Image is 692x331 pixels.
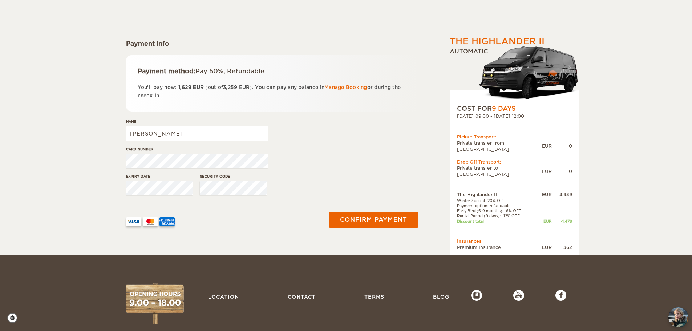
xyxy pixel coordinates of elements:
[457,219,535,224] td: Discount total
[138,67,407,76] div: Payment method:
[552,219,572,224] div: -1,478
[535,219,551,224] div: EUR
[535,244,551,250] div: EUR
[126,39,418,48] div: Payment info
[457,165,542,177] td: Private transfer to [GEOGRAPHIC_DATA]
[126,146,268,152] label: Card number
[126,217,141,226] img: VISA
[178,85,191,90] span: 1,629
[138,83,407,100] p: You'll pay now: (out of ). You can pay any balance in or during the check-in.
[361,290,388,304] a: Terms
[552,191,572,198] div: 3,939
[457,104,572,113] div: COST FOR
[143,217,158,226] img: mastercard
[223,85,237,90] span: 3,259
[193,85,204,90] span: EUR
[552,244,572,250] div: 362
[668,307,688,327] button: chat-button
[668,307,688,327] img: Freyja at Cozy Campers
[429,290,453,304] a: Blog
[126,119,268,124] label: Name
[239,85,250,90] span: EUR
[159,217,175,226] img: AMEX
[195,68,264,75] span: Pay 50%, Refundable
[457,134,572,140] div: Pickup Transport:
[535,191,551,198] div: EUR
[457,198,535,203] td: Winter Special -20% Off
[552,143,572,149] div: 0
[457,244,535,250] td: Premium Insurance
[542,143,552,149] div: EUR
[205,290,243,304] a: Location
[450,35,545,48] div: The Highlander II
[284,290,319,304] a: Contact
[457,113,572,119] div: [DATE] 09:00 - [DATE] 12:00
[457,203,535,208] td: Payment option: refundable
[457,140,542,152] td: Private transfer from [GEOGRAPHIC_DATA]
[542,168,552,174] div: EUR
[457,238,572,244] td: Insurances
[200,174,267,179] label: Security code
[7,313,22,323] a: Cookie settings
[457,208,535,213] td: Early Bird (6-9 months): -6% OFF
[126,174,194,179] label: Expiry date
[457,213,535,218] td: Rental Period (9 days): -12% OFF
[457,191,535,198] td: The Highlander II
[552,168,572,174] div: 0
[324,85,367,90] a: Manage Booking
[450,48,579,104] div: Automatic
[457,159,572,165] div: Drop Off Transport:
[479,41,579,104] img: stor-langur-223.png
[329,212,418,228] button: Confirm payment
[492,105,515,112] span: 9 Days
